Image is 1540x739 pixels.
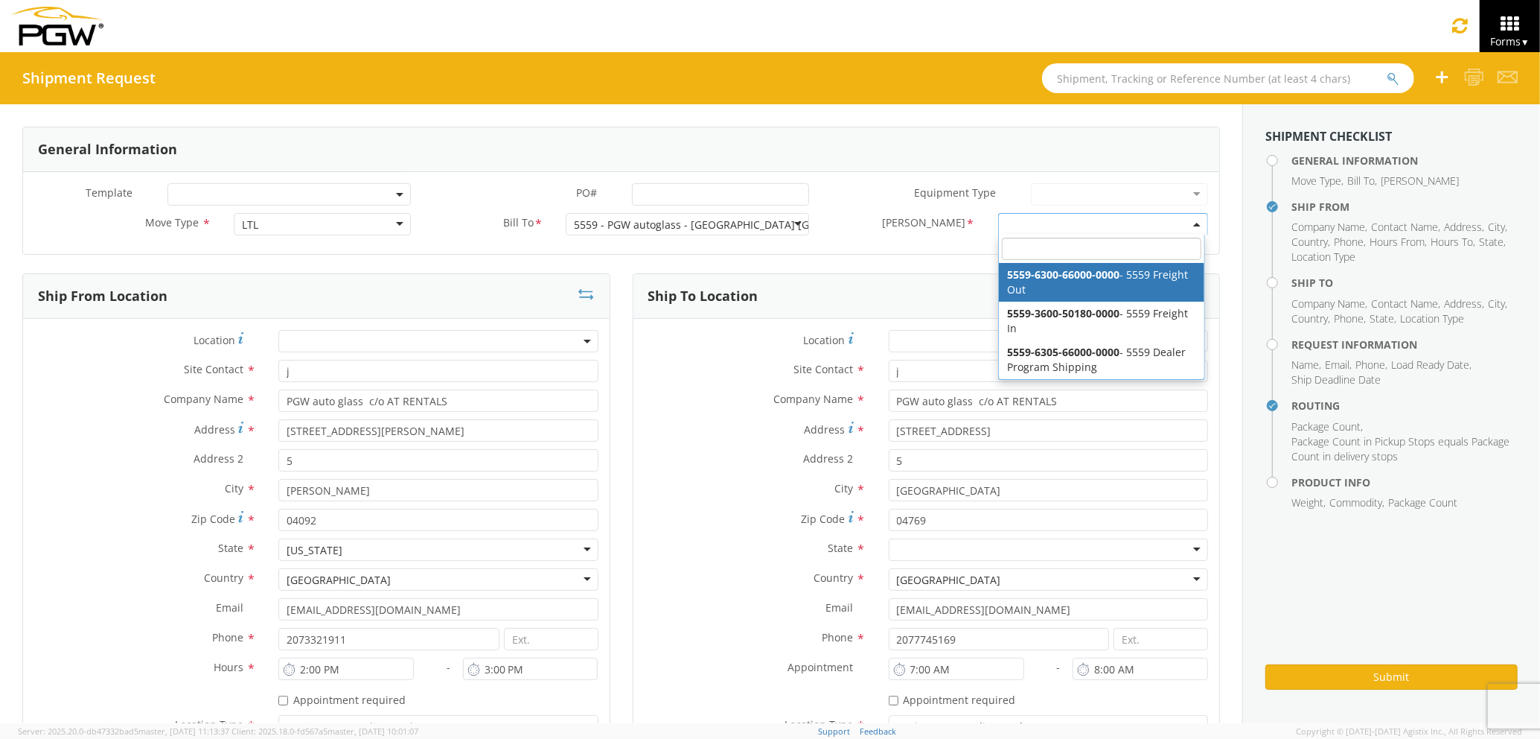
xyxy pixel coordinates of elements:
[1334,235,1366,250] li: ,
[1329,495,1384,510] li: ,
[828,541,854,555] span: State
[504,628,598,650] input: Ext.
[1488,220,1507,235] li: ,
[1291,372,1381,387] span: Ship Deadline Date
[1291,477,1518,488] h4: Product Info
[231,726,418,737] span: Client: 2025.18.0-fd567a5
[1291,400,1518,411] h4: Routing
[1381,174,1459,188] span: [PERSON_NAME]
[1291,155,1518,166] h4: General Information
[804,451,854,466] span: Address 2
[1479,235,1504,249] span: State
[860,726,896,737] a: Feedback
[1329,495,1382,510] span: Commodity
[1490,34,1530,48] span: Forms
[1444,220,1484,235] li: ,
[22,70,156,86] h4: Shipment Request
[788,660,854,674] span: Appointment
[1371,220,1440,235] li: ,
[225,481,243,495] span: City
[1291,220,1365,234] span: Company Name
[18,726,229,737] span: Server: 2025.20.0-db47332bad5
[212,630,243,644] span: Phone
[1370,235,1425,249] span: Hours From
[328,726,418,737] span: master, [DATE] 10:01:07
[1265,665,1518,690] button: Submit
[1291,311,1330,326] li: ,
[1056,660,1060,674] span: -
[278,691,409,708] label: Appointment required
[1265,128,1392,145] strong: Shipment Checklist
[1291,174,1343,188] li: ,
[897,720,1026,735] div: Business w/ Loading Dock
[818,726,850,737] a: Support
[145,215,199,229] span: Move Type
[194,451,243,466] span: Address 2
[447,660,450,674] span: -
[1008,306,1189,335] span: - 5559 Freight In
[1291,358,1321,372] li: ,
[1008,345,1186,374] span: - 5559 Dealer Program Shipping
[1371,296,1438,311] span: Contact Name
[1431,235,1475,250] li: ,
[1291,495,1323,510] span: Weight
[897,573,1001,588] div: [GEOGRAPHIC_DATA]
[191,512,235,526] span: Zip Code
[822,630,854,644] span: Phone
[774,392,854,406] span: Company Name
[1008,306,1120,320] span: 5559-3600-50180-0000
[648,289,758,304] h3: Ship To Location
[785,717,854,732] span: Location Type
[1334,311,1364,326] span: Phone
[889,696,898,705] input: Appointment required
[883,215,966,232] span: Bill Code
[1291,434,1509,463] span: Package Count in Pickup Stops equals Package Count in delivery stops
[1400,311,1464,326] span: Location Type
[1370,311,1396,326] li: ,
[287,543,342,558] div: [US_STATE]
[278,696,288,705] input: Appointment required
[794,362,854,376] span: Site Contact
[805,422,846,437] span: Address
[1370,235,1427,250] li: ,
[576,185,597,200] span: PO#
[184,362,243,376] span: Site Contact
[1291,277,1518,288] h4: Ship To
[1371,220,1438,234] span: Contact Name
[1291,296,1367,311] li: ,
[1444,220,1482,234] span: Address
[1291,250,1355,264] span: Location Type
[1291,220,1367,235] li: ,
[38,289,167,304] h3: Ship From Location
[242,218,258,232] div: LTL
[1488,220,1505,234] span: City
[1431,235,1473,249] span: Hours To
[38,142,177,157] h3: General Information
[1488,296,1505,311] span: City
[1334,311,1366,326] li: ,
[218,541,243,555] span: State
[138,726,229,737] span: master, [DATE] 11:13:37
[1371,296,1440,311] li: ,
[1008,267,1189,296] span: - 5559 Freight Out
[86,185,132,200] span: Template
[1391,358,1469,372] span: Load Ready Date
[835,481,854,495] span: City
[1291,296,1365,311] span: Company Name
[1291,235,1328,249] span: Country
[1114,628,1208,650] input: Ext.
[1521,36,1530,48] span: ▼
[1479,235,1506,250] li: ,
[1291,339,1518,350] h4: Request Information
[1388,495,1457,510] span: Package Count
[1291,358,1319,372] span: Name
[287,573,391,588] div: [GEOGRAPHIC_DATA]
[1291,419,1361,434] span: Package Count
[1008,267,1120,282] span: 5559-6300-66000-0000
[194,422,235,437] span: Address
[1291,235,1330,250] li: ,
[11,7,103,45] img: pgw-form-logo-1aaa8060b1cc70fad034.png
[1042,63,1414,93] input: Shipment, Tracking or Reference Number (at least 4 chars)
[1355,358,1385,372] span: Phone
[1334,235,1364,249] span: Phone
